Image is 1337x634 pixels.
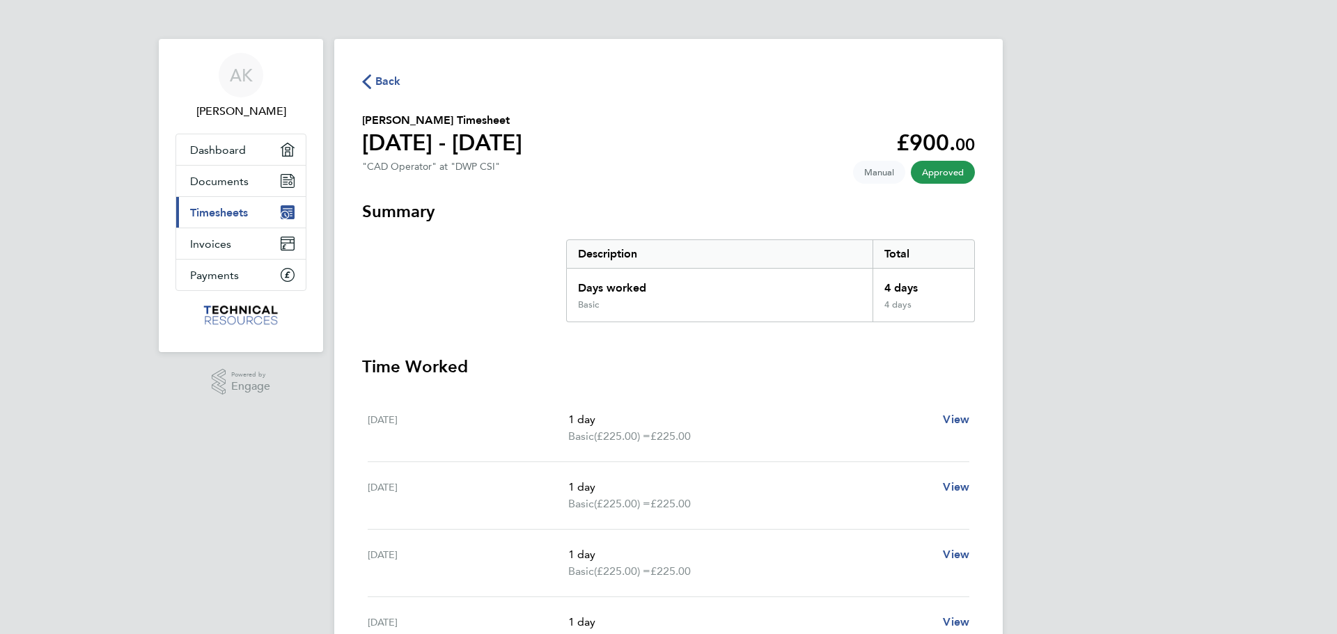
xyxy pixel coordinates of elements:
[568,411,932,428] p: 1 day
[594,429,650,443] span: (£225.00) =
[190,175,249,188] span: Documents
[230,66,253,84] span: AK
[594,497,650,510] span: (£225.00) =
[943,546,969,563] a: View
[568,563,594,580] span: Basic
[176,228,306,259] a: Invoices
[231,369,270,381] span: Powered by
[159,39,323,352] nav: Main navigation
[362,200,975,223] h3: Summary
[566,239,975,322] div: Summary
[175,103,306,120] span: Andrew Kersley
[943,480,969,493] span: View
[955,134,975,154] span: 00
[231,381,270,393] span: Engage
[362,72,401,90] button: Back
[943,614,969,631] a: View
[873,240,974,268] div: Total
[853,161,905,184] span: This timesheet was manually created.
[362,112,522,129] h2: [PERSON_NAME] Timesheet
[567,240,873,268] div: Description
[190,206,248,219] span: Timesheets
[176,134,306,165] a: Dashboard
[943,479,969,496] a: View
[362,161,500,173] div: "CAD Operator" at "DWP CSI"
[568,546,932,563] p: 1 day
[375,73,401,90] span: Back
[594,564,650,578] span: (£225.00) =
[650,564,691,578] span: £225.00
[212,369,271,395] a: Powered byEngage
[368,479,568,512] div: [DATE]
[943,548,969,561] span: View
[943,413,969,426] span: View
[176,260,306,290] a: Payments
[190,143,246,157] span: Dashboard
[578,299,599,310] div: Basic
[190,269,239,282] span: Payments
[567,269,873,299] div: Days worked
[176,197,306,228] a: Timesheets
[568,496,594,512] span: Basic
[568,614,932,631] p: 1 day
[176,166,306,196] a: Documents
[568,428,594,445] span: Basic
[911,161,975,184] span: This timesheet has been approved.
[568,479,932,496] p: 1 day
[362,129,522,157] h1: [DATE] - [DATE]
[873,269,974,299] div: 4 days
[190,237,231,251] span: Invoices
[650,429,691,443] span: £225.00
[368,411,568,445] div: [DATE]
[362,356,975,378] h3: Time Worked
[873,299,974,322] div: 4 days
[943,615,969,628] span: View
[896,129,975,156] app-decimal: £900.
[175,53,306,120] a: AK[PERSON_NAME]
[650,497,691,510] span: £225.00
[175,305,306,327] a: Go to home page
[943,411,969,428] a: View
[368,546,568,580] div: [DATE]
[202,305,281,327] img: technicalresources-logo-retina.png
